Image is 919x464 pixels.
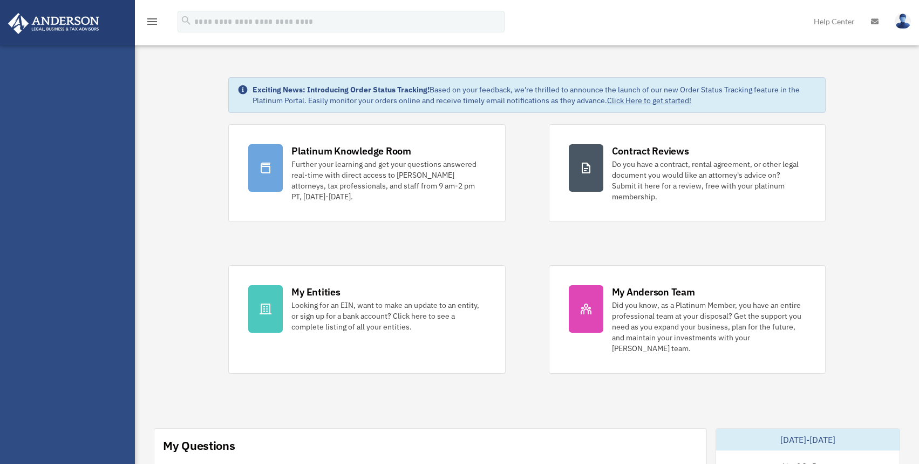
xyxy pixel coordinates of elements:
[180,15,192,26] i: search
[607,96,691,105] a: Click Here to get started!
[146,15,159,28] i: menu
[253,85,430,95] strong: Exciting News: Introducing Order Status Tracking!
[291,285,340,299] div: My Entities
[612,300,806,354] div: Did you know, as a Platinum Member, you have an entire professional team at your disposal? Get th...
[895,14,911,29] img: User Pic
[228,124,505,222] a: Platinum Knowledge Room Further your learning and get your questions answered real-time with dire...
[549,124,826,222] a: Contract Reviews Do you have a contract, rental agreement, or other legal document you would like...
[612,159,806,202] div: Do you have a contract, rental agreement, or other legal document you would like an attorney's ad...
[253,84,816,106] div: Based on your feedback, we're thrilled to announce the launch of our new Order Status Tracking fe...
[163,438,235,454] div: My Questions
[291,159,485,202] div: Further your learning and get your questions answered real-time with direct access to [PERSON_NAM...
[291,144,411,158] div: Platinum Knowledge Room
[228,265,505,374] a: My Entities Looking for an EIN, want to make an update to an entity, or sign up for a bank accoun...
[5,13,103,34] img: Anderson Advisors Platinum Portal
[146,19,159,28] a: menu
[549,265,826,374] a: My Anderson Team Did you know, as a Platinum Member, you have an entire professional team at your...
[612,285,695,299] div: My Anderson Team
[612,144,689,158] div: Contract Reviews
[291,300,485,332] div: Looking for an EIN, want to make an update to an entity, or sign up for a bank account? Click her...
[716,429,900,450] div: [DATE]-[DATE]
